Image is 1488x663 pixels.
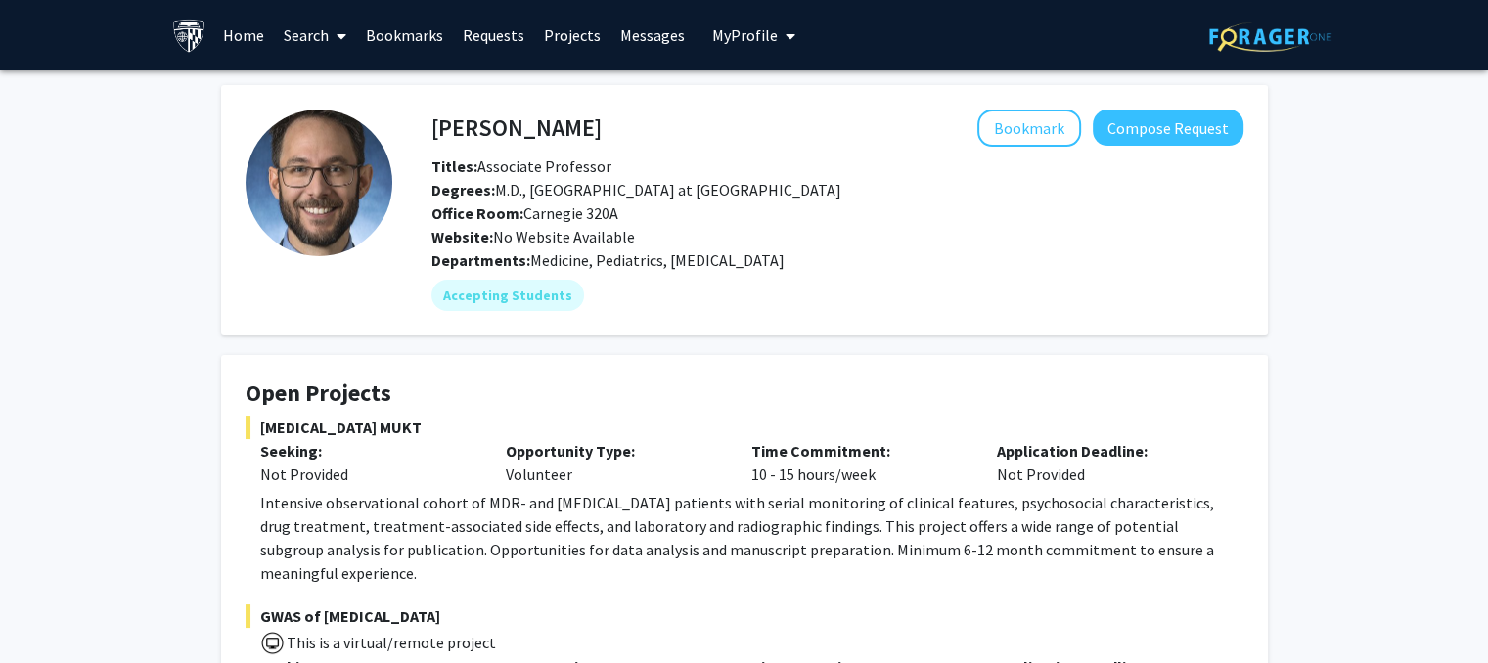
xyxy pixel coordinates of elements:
[431,280,584,311] mat-chip: Accepting Students
[431,180,495,199] b: Degrees:
[977,110,1081,147] button: Add Jeffrey Tornheim to Bookmarks
[431,203,618,223] span: Carnegie 320A
[431,180,841,199] span: M.D., [GEOGRAPHIC_DATA] at [GEOGRAPHIC_DATA]
[246,604,1243,628] span: GWAS of [MEDICAL_DATA]
[712,25,778,45] span: My Profile
[506,439,722,463] p: Opportunity Type:
[431,227,635,246] span: No Website Available
[530,250,785,270] span: Medicine, Pediatrics, [MEDICAL_DATA]
[246,379,1243,408] h4: Open Projects
[246,416,1243,439] span: [MEDICAL_DATA] MUKT
[610,1,695,69] a: Messages
[260,439,476,463] p: Seeking:
[751,439,968,463] p: Time Commitment:
[491,439,737,486] div: Volunteer
[285,633,496,652] span: This is a virtual/remote project
[431,203,523,223] b: Office Room:
[1209,22,1331,52] img: ForagerOne Logo
[260,463,476,486] div: Not Provided
[431,110,602,146] h4: [PERSON_NAME]
[431,156,611,176] span: Associate Professor
[534,1,610,69] a: Projects
[982,439,1228,486] div: Not Provided
[1093,110,1243,146] button: Compose Request to Jeffrey Tornheim
[15,575,83,648] iframe: Chat
[431,250,530,270] b: Departments:
[997,439,1213,463] p: Application Deadline:
[737,439,982,486] div: 10 - 15 hours/week
[356,1,453,69] a: Bookmarks
[453,1,534,69] a: Requests
[274,1,356,69] a: Search
[431,227,493,246] b: Website:
[172,19,206,53] img: Johns Hopkins University Logo
[260,491,1243,585] p: Intensive observational cohort of MDR- and [MEDICAL_DATA] patients with serial monitoring of clin...
[431,156,477,176] b: Titles:
[213,1,274,69] a: Home
[246,110,392,256] img: Profile Picture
